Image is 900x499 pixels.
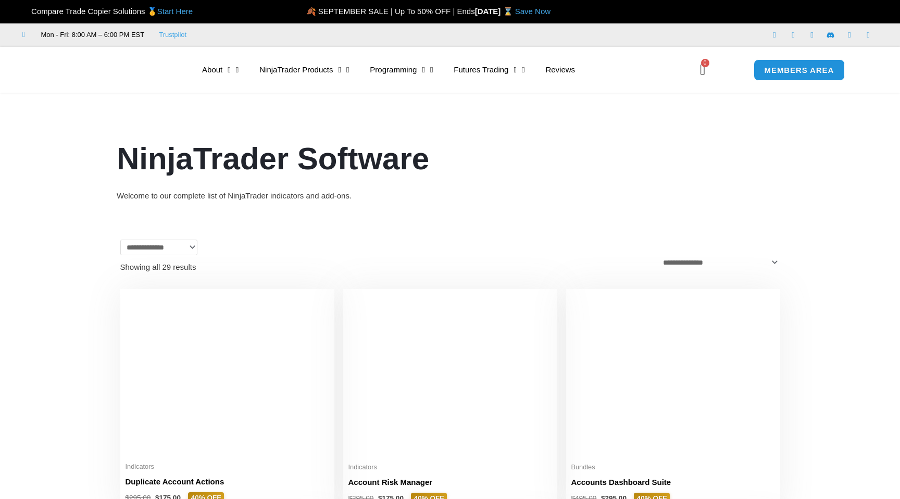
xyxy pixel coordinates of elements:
[443,58,535,82] a: Futures Trading
[535,58,585,82] a: Reviews
[126,476,329,487] h2: Duplicate Account Actions
[126,294,329,456] img: Duplicate Account Actions
[348,463,552,472] span: Indicators
[117,137,783,181] h1: NinjaTrader Software
[192,58,249,82] a: About
[348,477,552,493] a: Account Risk Manager
[571,477,775,493] a: Accounts Dashboard Suite
[249,58,359,82] a: NinjaTrader Products
[23,7,31,15] img: 🏆
[684,55,721,85] a: 0
[159,29,186,41] a: Trustpilot
[126,463,329,471] span: Indicators
[306,7,475,16] span: 🍂 SEPTEMBER SALE | Up To 50% OFF | Ends
[348,294,552,456] img: Account Risk Manager
[515,7,551,16] a: Save Now
[192,58,683,82] nav: Menu
[359,58,443,82] a: Programming
[571,477,775,488] h2: Accounts Dashboard Suite
[754,59,845,81] a: MEMBERS AREA
[657,255,780,270] select: Shop order
[60,51,172,89] img: LogoAI | Affordable Indicators – NinjaTrader
[117,189,783,203] div: Welcome to our complete list of NinjaTrader indicators and add-ons.
[157,7,193,16] a: Start Here
[571,294,775,457] img: Accounts Dashboard Suite
[571,463,775,472] span: Bundles
[348,477,552,488] h2: Account Risk Manager
[126,476,329,492] a: Duplicate Account Actions
[39,29,145,41] span: Mon - Fri: 8:00 AM – 6:00 PM EST
[475,7,515,16] strong: [DATE] ⌛
[120,263,196,271] p: Showing all 29 results
[765,66,834,74] span: MEMBERS AREA
[701,59,709,67] span: 0
[22,7,193,16] span: Compare Trade Copier Solutions 🥇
